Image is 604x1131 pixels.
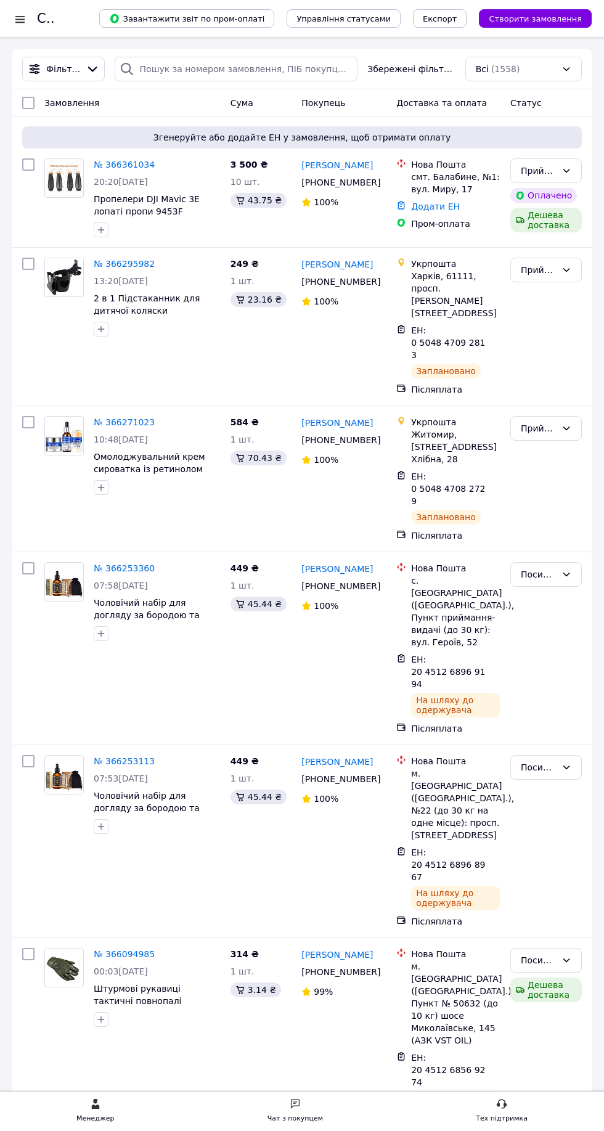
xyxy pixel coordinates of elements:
[115,57,358,81] input: Пошук за номером замовлення, ПІБ покупця, номером телефону, Email, номером накладної
[231,276,255,286] span: 1 шт.
[301,563,373,575] a: [PERSON_NAME]
[45,563,83,601] img: Фото товару
[299,174,377,191] div: [PHONE_NUMBER]
[231,774,255,783] span: 1 шт.
[45,159,83,197] img: Фото товару
[231,98,253,108] span: Cума
[231,597,287,611] div: 45.44 ₴
[411,416,500,428] div: Укрпошта
[411,655,485,689] span: ЕН: 20 4512 6896 9194
[411,915,500,928] div: Післяплата
[411,171,500,195] div: смт. Балабине, №1: вул. Миру, 17
[411,722,500,735] div: Післяплата
[45,756,83,794] img: Фото товару
[94,177,148,187] span: 20:20[DATE]
[231,435,255,444] span: 1 шт.
[411,270,500,319] div: Харків, 61111, просп. [PERSON_NAME][STREET_ADDRESS]
[231,193,287,208] div: 43.75 ₴
[44,755,84,794] a: Фото товару
[411,428,500,465] div: Житомир, [STREET_ADDRESS] Хлібна, 28
[231,966,255,976] span: 1 шт.
[94,194,200,266] a: Пропелери DJI Mavic 3E лопаті пропи 9453F квадрокоптера мавік малошумні гвинти для дрона із силік...
[44,98,99,108] span: Замовлення
[45,258,83,296] img: Фото товару
[411,364,481,378] div: Заплановано
[299,431,377,449] div: [PHONE_NUMBER]
[521,164,557,178] div: Прийнято
[510,978,582,1002] div: Дешева доставка
[314,296,338,306] span: 100%
[231,756,259,766] span: 449 ₴
[367,63,455,75] span: Збережені фільтри:
[301,258,373,271] a: [PERSON_NAME]
[231,982,281,997] div: 3.14 ₴
[411,510,481,525] div: Заплановано
[94,791,200,825] a: Чоловічий набір для догляду за бородою та [PERSON_NAME]
[301,756,373,768] a: [PERSON_NAME]
[44,948,84,987] a: Фото товару
[231,177,260,187] span: 10 шт.
[411,202,460,211] a: Додати ЕН
[411,767,500,841] div: м. [GEOGRAPHIC_DATA] ([GEOGRAPHIC_DATA].), №22 (до 30 кг на одне місце): просп. [STREET_ADDRESS]
[94,435,148,444] span: 10:48[DATE]
[521,953,557,967] div: Посилка в відділенні
[94,276,148,286] span: 13:20[DATE]
[94,293,206,377] a: 2 в 1 Підстаканник для дитячої коляски підсклянник для велосипеда та самоката універсальний трима...
[94,949,155,959] a: № 366094985
[411,693,500,717] div: На шляху до одержувача
[231,949,259,959] span: 314 ₴
[521,263,557,277] div: Прийнято
[94,563,155,573] a: № 366253360
[94,581,148,590] span: 07:58[DATE]
[94,984,211,1031] a: Штурмові рукавиці тактичні повнопалі перчатки [PERSON_NAME] M-2XL
[510,208,582,232] div: Дешева доставка
[411,960,500,1047] div: м. [GEOGRAPHIC_DATA] ([GEOGRAPHIC_DATA].), Пункт № 50632 (до 10 кг) шосе Миколаївське, 145 (АЗК V...
[76,1113,114,1125] div: Менеджер
[411,383,500,396] div: Післяплата
[476,1113,528,1125] div: Тех підтримка
[314,794,338,804] span: 100%
[287,9,401,28] button: Управління статусами
[94,598,200,632] a: Чоловічий набір для догляду за бородою та [PERSON_NAME]
[94,966,148,976] span: 00:03[DATE]
[231,259,259,269] span: 249 ₴
[411,847,485,882] span: ЕН: 20 4512 6896 8967
[299,770,377,788] div: [PHONE_NUMBER]
[411,574,500,648] div: с. [GEOGRAPHIC_DATA] ([GEOGRAPHIC_DATA].), Пункт приймання-видачі (до 30 кг): вул. Героїв, 52
[99,9,274,28] button: Завантажити звіт по пром-оплаті
[467,13,592,23] a: Створити замовлення
[296,14,391,23] span: Управління статусами
[491,64,520,74] span: (1558)
[411,529,500,542] div: Післяплата
[411,1091,499,1106] div: Готово до видачі
[411,886,500,910] div: На шляху до одержувача
[411,158,500,171] div: Нова Пошта
[301,98,345,108] span: Покупець
[299,273,377,290] div: [PHONE_NUMBER]
[299,578,377,595] div: [PHONE_NUMBER]
[94,452,216,523] a: Омолоджувальний крем сироватка із ретинолом колагеном гіалуроновою кислотою проти зморщок для обл...
[44,258,84,297] a: Фото товару
[301,159,373,171] a: [PERSON_NAME]
[44,416,84,455] a: Фото товару
[314,197,338,207] span: 100%
[231,160,268,169] span: 3 500 ₴
[45,949,83,986] img: Фото товару
[521,761,557,774] div: Посилку відправлено
[231,790,287,804] div: 45.44 ₴
[411,258,500,270] div: Укрпошта
[413,9,467,28] button: Експорт
[479,9,592,28] button: Створити замовлення
[37,11,162,26] h1: Список замовлень
[231,581,255,590] span: 1 шт.
[489,14,582,23] span: Створити замовлення
[411,948,500,960] div: Нова Пошта
[231,563,259,573] span: 449 ₴
[231,292,287,307] div: 23.16 ₴
[94,774,148,783] span: 07:53[DATE]
[94,417,155,427] a: № 366271023
[411,1053,485,1087] span: ЕН: 20 4512 6856 9274
[301,417,373,429] a: [PERSON_NAME]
